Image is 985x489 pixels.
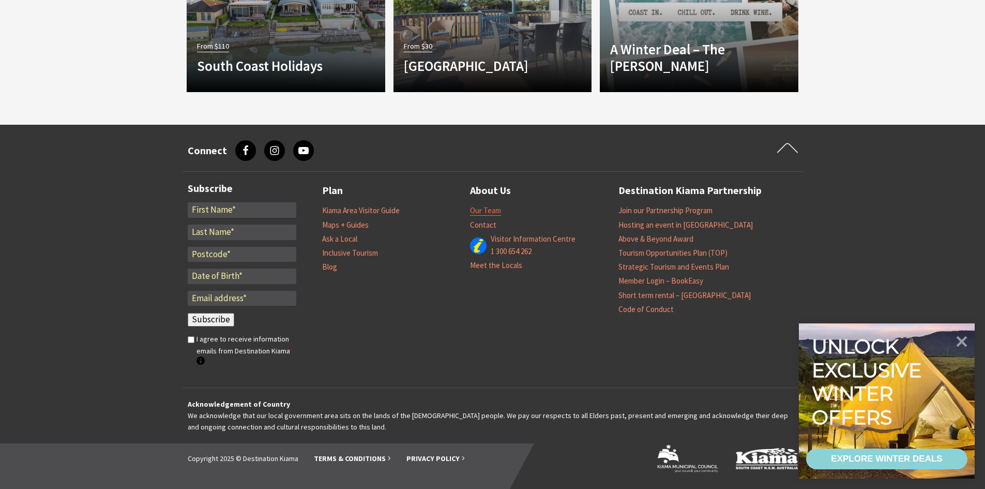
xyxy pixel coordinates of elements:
a: Meet the Locals [470,260,522,271]
input: First Name* [188,202,296,218]
span: From $30 [404,40,432,52]
a: Contact [470,220,496,230]
li: Copyright 2025 © Destination Kiama [188,453,298,464]
span: From $110 [197,40,229,52]
a: About Us [470,182,511,199]
strong: Acknowledgement of Country [188,399,290,409]
input: Date of Birth* [188,269,296,284]
div: EXPLORE WINTER DEALS [831,449,942,469]
input: Email address* [188,291,296,306]
a: Short term rental – [GEOGRAPHIC_DATA] Code of Conduct [618,290,751,315]
input: Last Name* [188,225,296,240]
a: Ask a Local [322,234,357,244]
input: Postcode* [188,247,296,262]
img: Kiama Logo [736,448,798,469]
a: Our Team [470,205,501,216]
a: Visitor Information Centre [491,234,575,244]
a: Hosting an event in [GEOGRAPHIC_DATA] [618,220,753,230]
p: We acknowledge that our local government area sits on the lands of the [DEMOGRAPHIC_DATA] people.... [188,398,798,433]
a: Inclusive Tourism [322,248,378,258]
input: Subscribe [188,313,234,327]
a: Kiama Area Visitor Guide [322,205,400,216]
a: Maps + Guides [322,220,369,230]
h4: South Coast Holidays [197,57,345,74]
a: Tourism Opportunities Plan (TOP) [618,248,728,258]
a: Blog [322,262,337,272]
a: Terms & Conditions [314,454,391,464]
div: Unlock exclusive winter offers [812,335,926,429]
a: Destination Kiama Partnership [618,182,762,199]
a: Above & Beyond Award [618,234,693,244]
h3: Connect [188,144,227,157]
a: Privacy Policy [406,454,465,464]
h4: A Winter Deal – The [PERSON_NAME] [610,41,758,75]
h3: Subscribe [188,182,296,195]
a: Member Login – BookEasy [618,276,703,286]
a: Plan [322,182,343,199]
label: I agree to receive information emails from Destination Kiama [196,333,296,368]
a: 1 300 654 262 [491,246,532,257]
h4: [GEOGRAPHIC_DATA] [404,57,552,74]
a: EXPLORE WINTER DEALS [806,449,967,469]
a: Strategic Tourism and Events Plan [618,262,729,272]
a: Join our Partnership Program [618,205,713,216]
